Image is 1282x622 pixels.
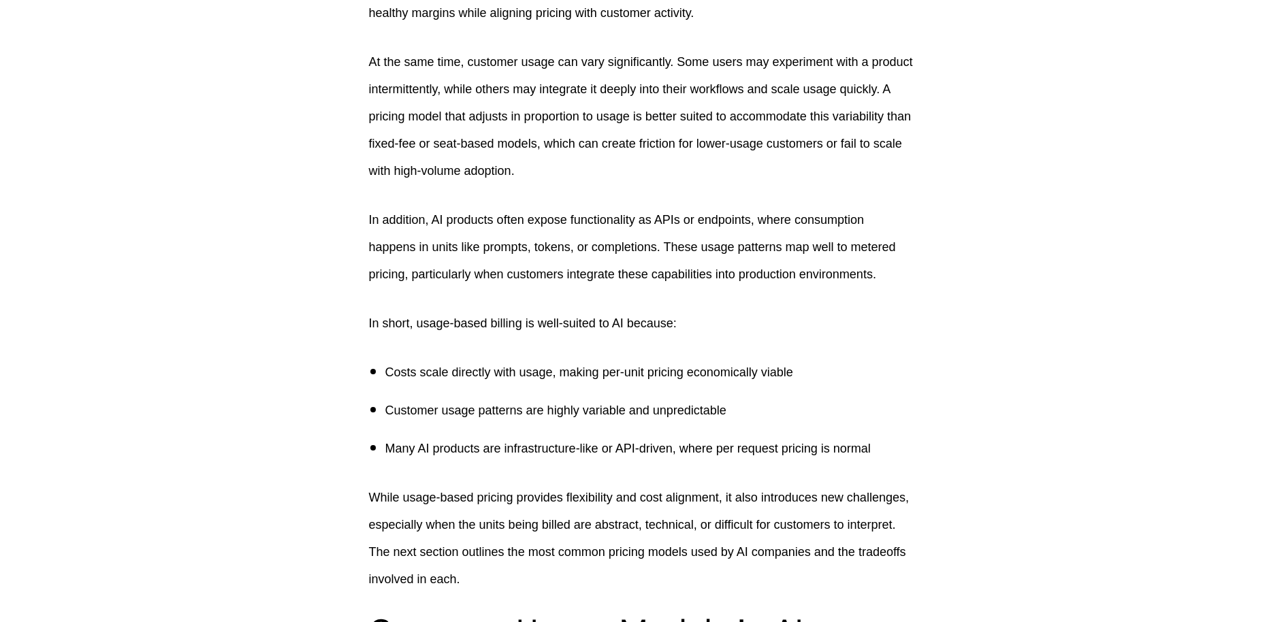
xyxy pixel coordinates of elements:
p: While usage-based pricing provides flexibility and cost alignment, it also introduces new challen... [369,484,914,593]
p: Customer usage patterns are highly variable and unpredictable [385,397,914,424]
p: At the same time, customer usage can vary significantly. Some users may experiment with a product... [369,48,914,184]
p: Costs scale directly with usage, making per-unit pricing economically viable [385,359,914,386]
p: Many AI products are infrastructure-like or API-driven, where per request pricing is normal [385,435,914,462]
p: In short, usage-based billing is well-suited to AI because: [369,310,914,337]
p: In addition, AI products often expose functionality as APIs or endpoints, where consumption happe... [369,206,914,288]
